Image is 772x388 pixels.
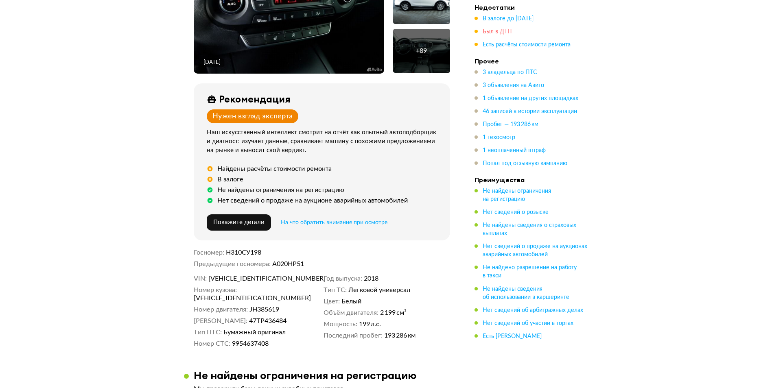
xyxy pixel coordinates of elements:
dt: Номер СТС [194,340,230,348]
span: На что обратить внимание при осмотре [281,220,387,225]
dt: Год выпуска [324,275,362,283]
span: JН385619 [249,305,279,314]
div: Наш искусственный интеллект смотрит на отчёт как опытный автоподборщик и диагност: изучает данные... [207,128,440,155]
span: Не найдены сведения об использовании в каршеринге [483,286,569,300]
div: [DATE] [203,59,221,66]
div: Найдены расчёты стоимости ремонта [217,165,332,173]
span: Не найдены сведения о страховых выплатах [483,222,576,236]
span: Попал под отзывную кампанию [483,161,567,166]
span: 3 объявления на Авито [483,83,544,88]
dd: А020НР51 [272,260,450,268]
span: [VEHICLE_IDENTIFICATION_NUMBER] [194,294,287,302]
dt: Предыдущие госномера [194,260,271,268]
dt: [PERSON_NAME] [194,317,247,325]
span: Был в ДТП [483,29,512,35]
dt: VIN [194,275,207,283]
span: Покажите детали [213,219,265,225]
dt: Объём двигателя [324,309,378,317]
dt: Тип ТС [324,286,347,294]
span: 1 техосмотр [483,135,515,140]
dt: Мощность [324,320,357,328]
dt: Номер двигателя [194,305,248,314]
span: Нет сведений о продаже на аукционах аварийных автомобилей [483,244,587,257]
div: В залоге [217,175,243,183]
span: 199 л.с. [359,320,381,328]
span: 1 объявление на других площадках [483,96,578,101]
span: Не найдены ограничения на регистрацию [483,188,551,202]
h4: Прочее [475,57,588,65]
dt: Номер кузова [194,286,237,294]
span: Нет сведений об арбитражных делах [483,307,583,313]
span: Белый [341,297,361,305]
span: Есть [PERSON_NAME] [483,333,542,339]
span: 193 286 км [384,331,416,340]
dt: Цвет [324,297,340,305]
div: Нужен взгляд эксперта [212,112,293,121]
span: 3 владельца по ПТС [483,70,537,75]
h3: Не найдены ограничения на регистрацию [194,369,417,381]
span: Бумажный оригинал [223,328,286,336]
span: Н310СУ198 [226,249,261,256]
span: 1 неоплаченный штраф [483,148,546,153]
span: 47ТР436484 [249,317,286,325]
div: Рекомендация [219,93,291,105]
span: 46 записей в истории эксплуатации [483,109,577,114]
span: 9954637408 [232,340,269,348]
span: Пробег — 193 286 км [483,122,538,127]
span: Есть расчёты стоимости ремонта [483,42,571,48]
div: Не найдены ограничения на регистрацию [217,186,344,194]
h4: Недостатки [475,3,588,11]
dt: Последний пробег [324,331,383,340]
dt: Госномер [194,248,224,257]
span: Легковой универсал [348,286,410,294]
span: Не найдено разрешение на работу в такси [483,265,577,279]
span: 2018 [364,275,378,283]
div: + 89 [416,47,427,55]
span: В залоге до [DATE] [483,16,534,22]
button: Покажите детали [207,214,271,231]
dt: Тип ПТС [194,328,222,336]
div: Нет сведений о продаже на аукционе аварийных автомобилей [217,196,408,205]
span: Нет сведений о розыске [483,209,549,215]
span: [VEHICLE_IDENTIFICATION_NUMBER] [208,275,302,283]
span: Нет сведений об участии в торгах [483,320,573,326]
h4: Преимущества [475,176,588,184]
span: 2 199 см³ [380,309,407,317]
